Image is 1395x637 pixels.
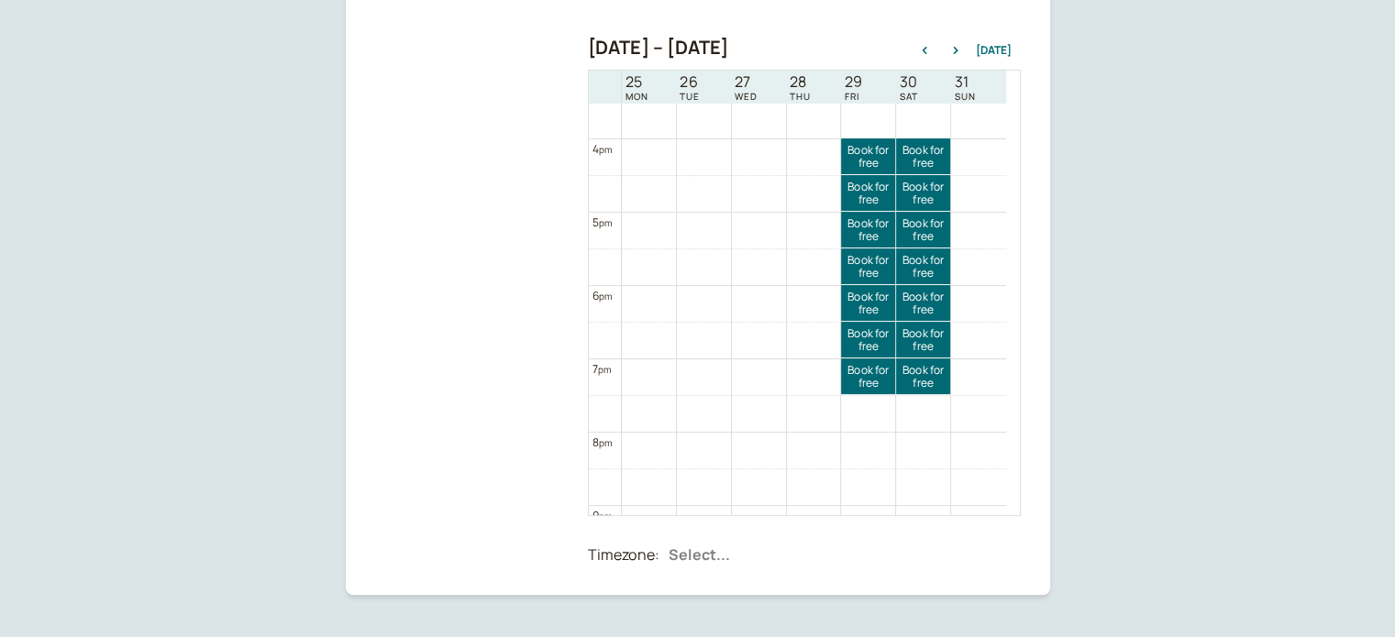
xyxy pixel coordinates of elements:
span: pm [599,436,612,449]
span: Book for free [896,217,950,244]
div: 8 [592,434,613,451]
div: 5 [592,214,613,231]
span: Book for free [896,291,950,317]
div: 9 [592,507,613,524]
span: 26 [680,73,700,91]
span: 29 [845,73,862,91]
span: Book for free [841,181,895,207]
span: pm [599,216,612,229]
span: Book for free [841,144,895,170]
div: Timezone: [588,544,659,567]
a: August 26, 2025 [676,71,703,104]
span: SAT [900,91,918,102]
span: Book for free [896,327,950,354]
span: Book for free [841,327,895,354]
a: August 28, 2025 [786,71,814,104]
span: pm [599,143,612,156]
span: FRI [845,91,862,102]
a: August 31, 2025 [951,71,980,104]
span: Book for free [841,291,895,317]
span: WED [735,91,758,102]
div: 4 [592,140,613,158]
span: 28 [790,73,811,91]
span: TUE [680,91,700,102]
span: 30 [900,73,918,91]
span: 27 [735,73,758,91]
span: pm [599,290,612,302]
span: pm [598,363,611,376]
span: Book for free [841,254,895,280]
span: Book for free [896,181,950,207]
span: 25 [626,73,648,91]
div: 6 [592,287,613,304]
span: pm [599,510,612,522]
span: Book for free [896,144,950,170]
h2: [DATE] – [DATE] [588,37,729,59]
div: 7 [592,360,612,378]
span: Book for free [841,217,895,244]
span: MON [626,91,648,102]
span: Book for free [896,254,950,280]
a: August 25, 2025 [622,71,652,104]
span: Book for free [841,364,895,390]
span: 31 [955,73,976,91]
button: [DATE] [976,44,1012,57]
span: THU [790,91,811,102]
a: August 30, 2025 [896,71,922,104]
span: Book for free [896,364,950,390]
a: August 29, 2025 [841,71,866,104]
span: SUN [955,91,976,102]
a: August 27, 2025 [731,71,761,104]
